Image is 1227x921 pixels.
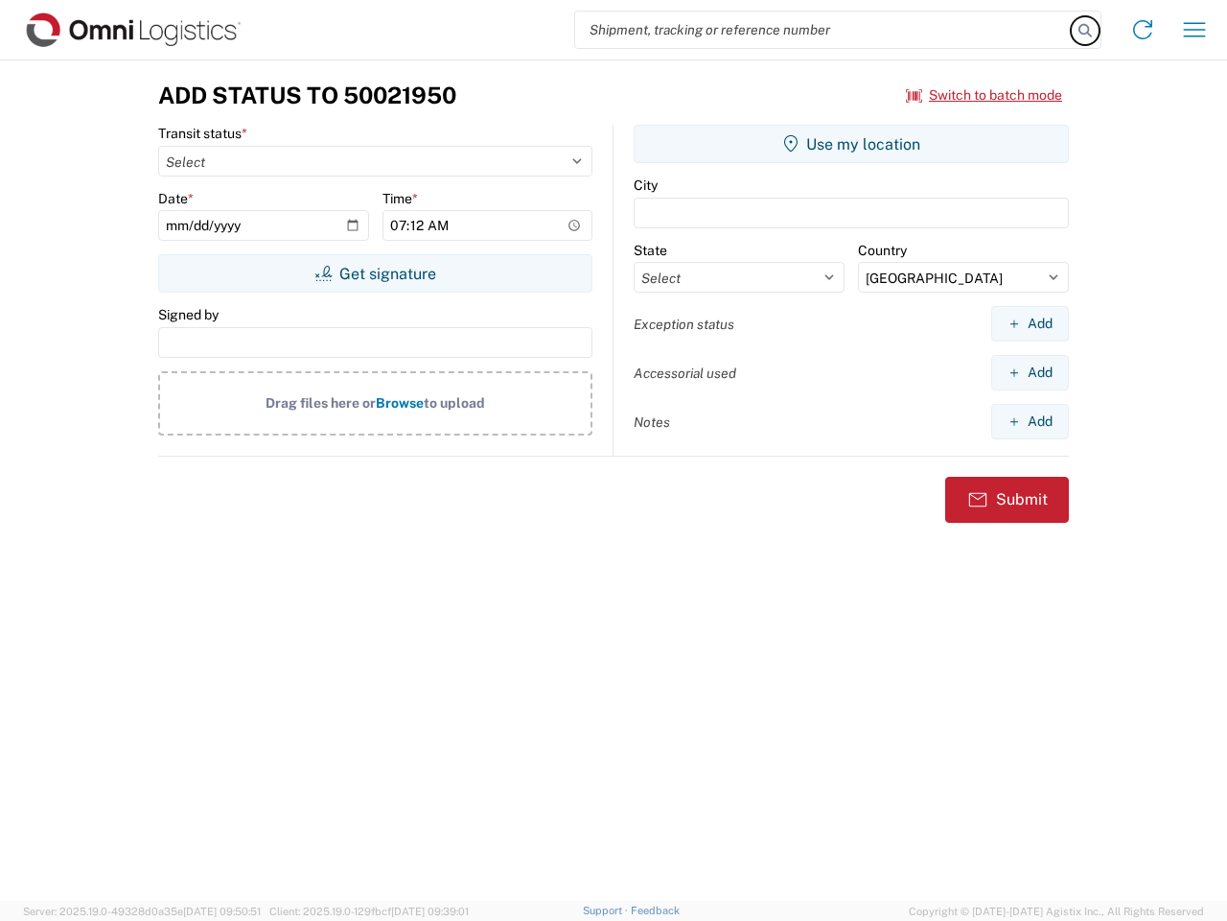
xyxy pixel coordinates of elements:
[991,355,1069,390] button: Add
[634,413,670,431] label: Notes
[158,190,194,207] label: Date
[382,190,418,207] label: Time
[945,477,1069,523] button: Submit
[634,242,667,259] label: State
[991,404,1069,439] button: Add
[158,254,592,293] button: Get signature
[391,906,469,917] span: [DATE] 09:39:01
[424,395,485,411] span: to upload
[376,395,424,411] span: Browse
[266,395,376,411] span: Drag files here or
[158,306,219,323] label: Signed by
[158,82,456,109] h3: Add Status to 50021950
[158,125,247,142] label: Transit status
[575,12,1072,48] input: Shipment, tracking or reference number
[906,80,1062,111] button: Switch to batch mode
[634,177,658,194] label: City
[631,905,680,916] a: Feedback
[183,906,261,917] span: [DATE] 09:50:51
[634,365,736,382] label: Accessorial used
[634,125,1069,163] button: Use my location
[634,316,734,333] label: Exception status
[858,242,907,259] label: Country
[909,903,1204,920] span: Copyright © [DATE]-[DATE] Agistix Inc., All Rights Reserved
[583,905,631,916] a: Support
[991,306,1069,342] button: Add
[269,906,469,917] span: Client: 2025.19.0-129fbcf
[23,906,261,917] span: Server: 2025.19.0-49328d0a35e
